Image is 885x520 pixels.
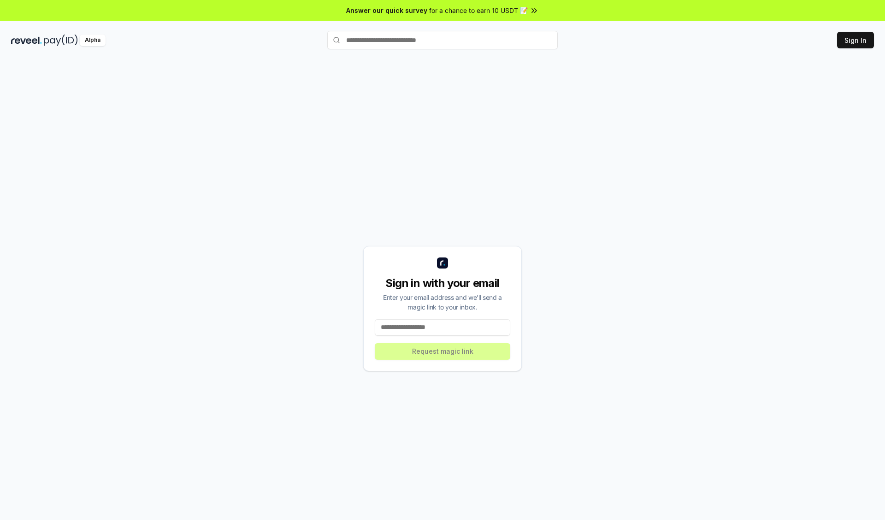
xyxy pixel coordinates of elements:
img: pay_id [44,35,78,46]
div: Sign in with your email [375,276,510,291]
span: for a chance to earn 10 USDT 📝 [429,6,528,15]
div: Alpha [80,35,106,46]
img: reveel_dark [11,35,42,46]
img: logo_small [437,257,448,269]
button: Sign In [837,32,874,48]
span: Answer our quick survey [346,6,427,15]
div: Enter your email address and we’ll send a magic link to your inbox. [375,292,510,312]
